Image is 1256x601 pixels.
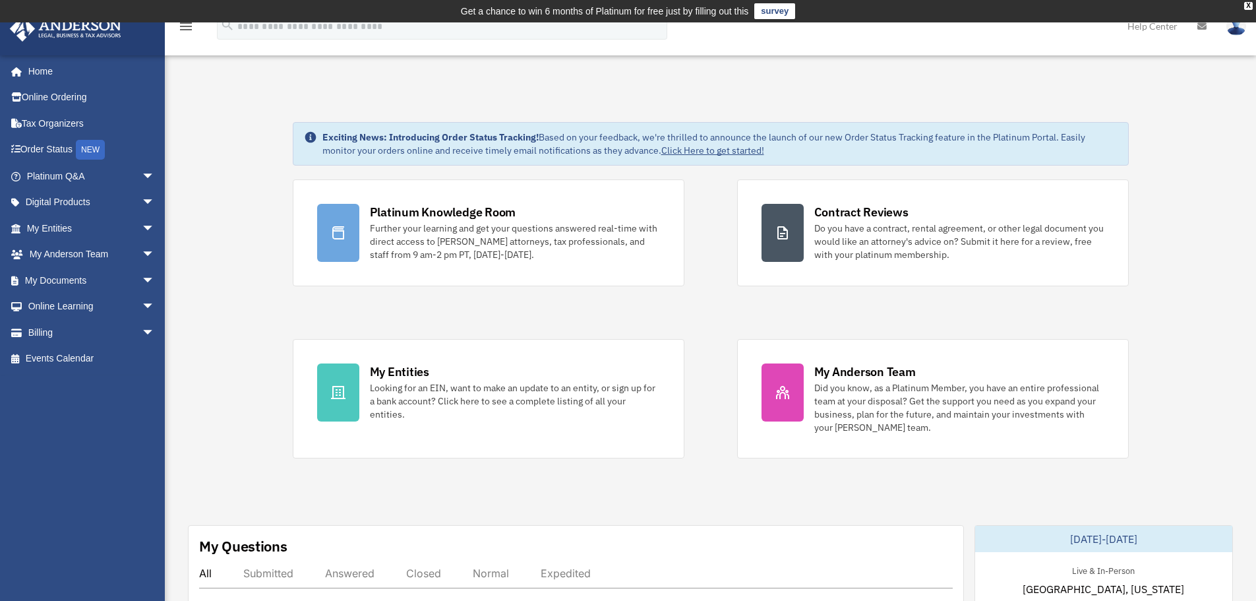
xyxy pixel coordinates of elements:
[370,204,516,220] div: Platinum Knowledge Room
[142,163,168,190] span: arrow_drop_down
[142,215,168,242] span: arrow_drop_down
[814,204,909,220] div: Contract Reviews
[370,222,660,261] div: Further your learning and get your questions answered real-time with direct access to [PERSON_NAM...
[1023,581,1184,597] span: [GEOGRAPHIC_DATA], [US_STATE]
[9,215,175,241] a: My Entitiesarrow_drop_down
[178,23,194,34] a: menu
[9,58,168,84] a: Home
[814,364,916,380] div: My Anderson Team
[142,189,168,216] span: arrow_drop_down
[370,364,429,380] div: My Entities
[220,18,235,32] i: search
[541,567,591,580] div: Expedited
[142,294,168,321] span: arrow_drop_down
[9,319,175,346] a: Billingarrow_drop_down
[9,294,175,320] a: Online Learningarrow_drop_down
[737,339,1129,459] a: My Anderson Team Did you know, as a Platinum Member, you have an entire professional team at your...
[661,144,764,156] a: Click Here to get started!
[406,567,441,580] div: Closed
[975,526,1232,552] div: [DATE]-[DATE]
[293,339,684,459] a: My Entities Looking for an EIN, want to make an update to an entity, or sign up for a bank accoun...
[754,3,795,19] a: survey
[9,189,175,216] a: Digital Productsarrow_drop_down
[142,241,168,269] span: arrow_drop_down
[142,267,168,294] span: arrow_drop_down
[6,16,125,42] img: Anderson Advisors Platinum Portal
[76,140,105,160] div: NEW
[461,3,749,19] div: Get a chance to win 6 months of Platinum for free just by filling out this
[199,567,212,580] div: All
[814,222,1104,261] div: Do you have a contract, rental agreement, or other legal document you would like an attorney's ad...
[178,18,194,34] i: menu
[9,267,175,294] a: My Documentsarrow_drop_down
[1062,563,1145,577] div: Live & In-Person
[199,536,287,556] div: My Questions
[9,241,175,268] a: My Anderson Teamarrow_drop_down
[473,567,509,580] div: Normal
[9,137,175,164] a: Order StatusNEW
[322,131,539,143] strong: Exciting News: Introducing Order Status Tracking!
[737,179,1129,286] a: Contract Reviews Do you have a contract, rental agreement, or other legal document you would like...
[142,319,168,346] span: arrow_drop_down
[370,381,660,421] div: Looking for an EIN, want to make an update to an entity, or sign up for a bank account? Click her...
[1226,16,1246,36] img: User Pic
[9,110,175,137] a: Tax Organizers
[322,131,1118,157] div: Based on your feedback, we're thrilled to announce the launch of our new Order Status Tracking fe...
[814,381,1104,434] div: Did you know, as a Platinum Member, you have an entire professional team at your disposal? Get th...
[9,84,175,111] a: Online Ordering
[1244,2,1253,10] div: close
[9,163,175,189] a: Platinum Q&Aarrow_drop_down
[325,567,374,580] div: Answered
[293,179,684,286] a: Platinum Knowledge Room Further your learning and get your questions answered real-time with dire...
[243,567,293,580] div: Submitted
[9,346,175,372] a: Events Calendar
